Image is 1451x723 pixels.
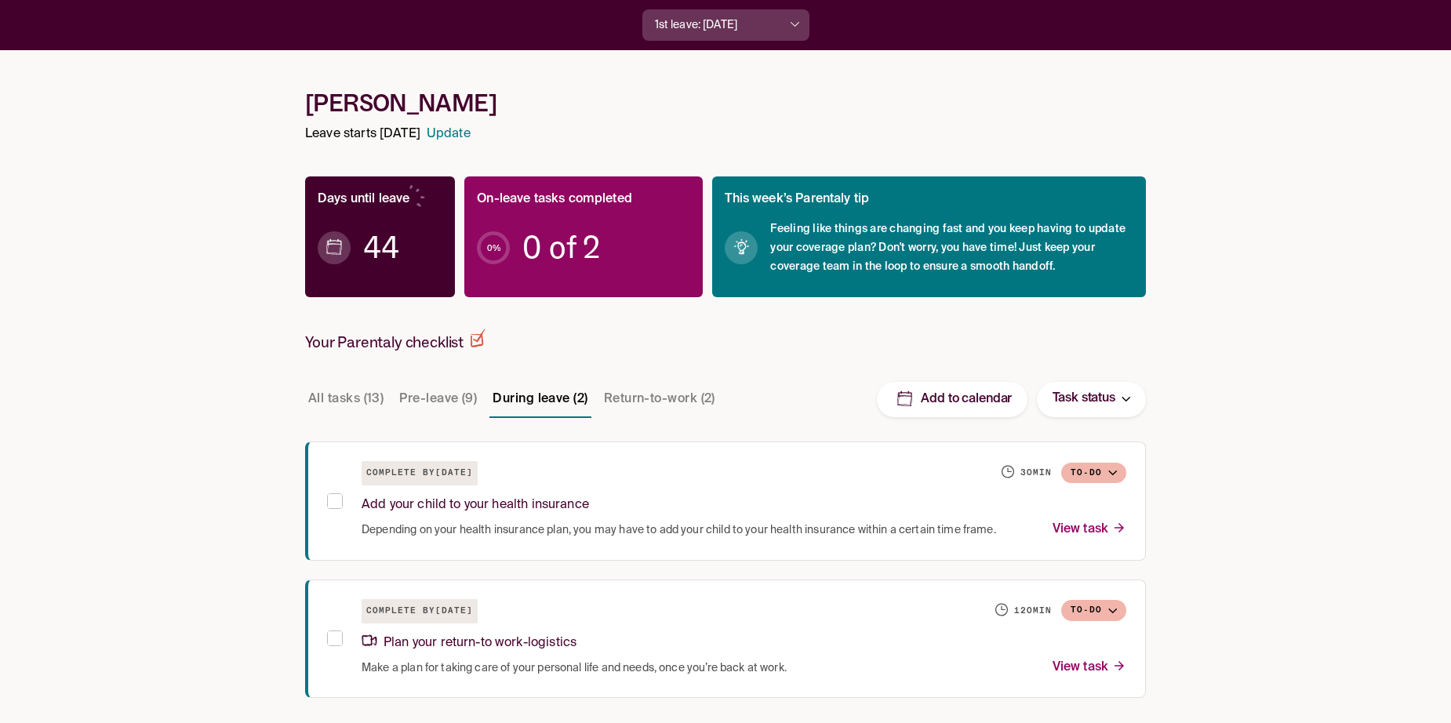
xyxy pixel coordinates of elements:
[477,189,632,210] p: On-leave tasks completed
[318,189,409,210] p: Days until leave
[601,380,718,418] button: Return-to-work (2)
[877,382,1027,417] button: Add to calendar
[305,124,420,145] p: Leave starts [DATE]
[921,391,1012,408] p: Add to calendar
[305,380,387,418] button: All tasks (13)
[396,380,480,418] button: Pre-leave (9)
[362,461,478,485] h6: Complete by [DATE]
[725,189,869,210] p: This week’s Parentaly tip
[1053,388,1115,409] p: Task status
[1020,467,1052,479] h6: 30 min
[427,124,471,145] a: Update
[362,633,576,654] p: Plan your return-to work-logistics
[305,329,485,352] h2: Your Parentaly checklist
[362,495,589,516] p: Add your child to your health insurance
[1061,463,1126,484] button: To-do
[1053,519,1126,540] p: View task
[362,660,787,676] span: Make a plan for taking care of your personal life and needs, once you’re back at work.
[655,17,738,34] p: 1st leave: [DATE]
[305,89,1146,118] h1: [PERSON_NAME]
[642,9,809,41] button: 1st leave: [DATE]
[1061,600,1126,621] button: To-do
[1014,605,1052,617] h6: 120 min
[522,240,600,256] span: 0 of 2
[362,599,478,623] h6: Complete by [DATE]
[1037,382,1146,417] button: Task status
[1053,657,1126,678] p: View task
[362,522,996,538] span: Depending on your health insurance plan, you may have to add your child to your health insurance ...
[770,220,1133,276] span: Feeling like things are changing fast and you keep having to update your coverage plan? Don't wor...
[363,240,399,256] span: 44
[489,380,591,418] button: During leave (2)
[305,380,722,418] div: Task stage tabs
